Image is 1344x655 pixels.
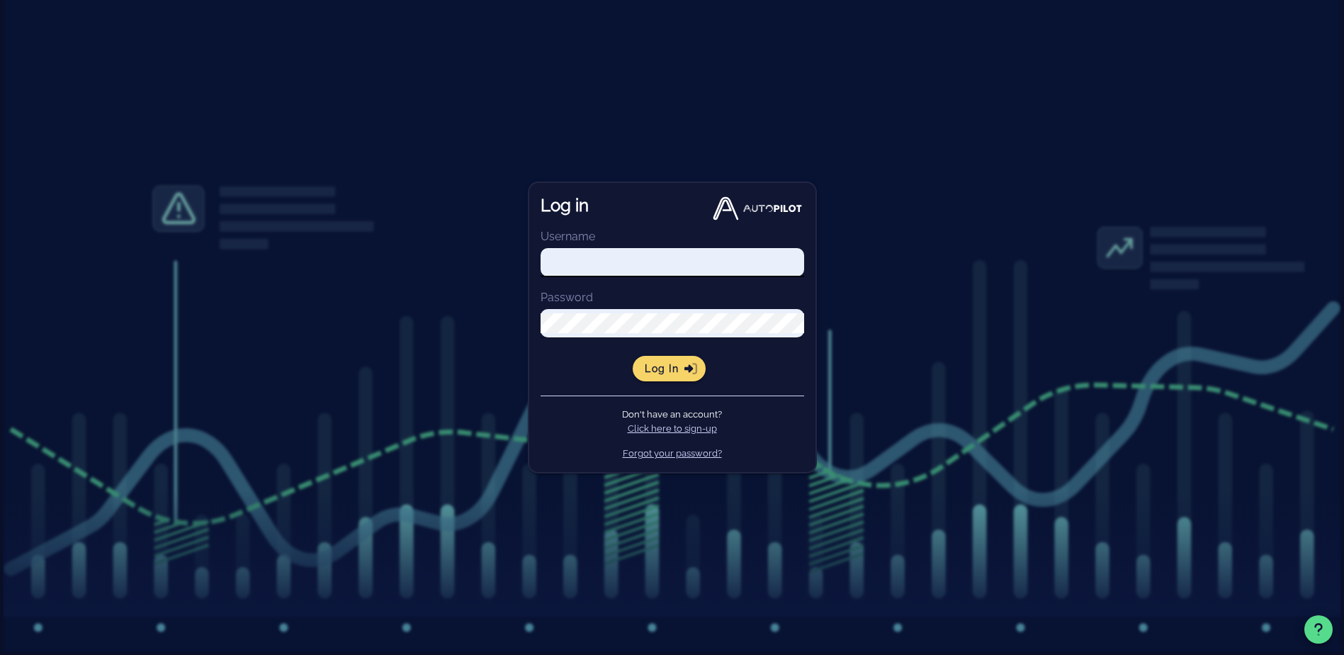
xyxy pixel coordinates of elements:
[1304,615,1333,644] button: Support
[623,448,722,459] a: Forgot your password?
[628,423,717,434] a: Click here to sign-up
[541,291,593,304] label: Password
[711,194,803,223] img: Autopilot
[541,408,804,435] p: Don't have an account?
[541,230,595,243] label: Username
[644,362,694,375] span: Log in
[633,356,706,381] button: Log in
[541,194,589,217] h1: Log in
